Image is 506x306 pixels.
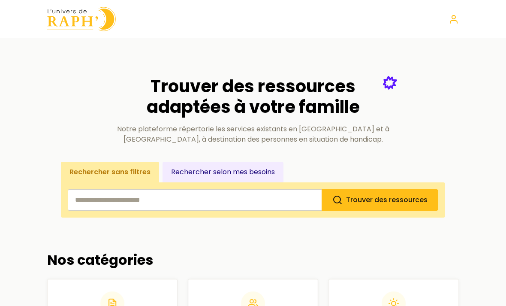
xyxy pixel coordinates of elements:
img: Étoile [383,76,397,90]
h2: Nos catégories [47,252,459,268]
button: Trouver des ressources [322,189,438,211]
a: Se connecter [449,14,459,24]
button: Rechercher selon mes besoins [163,162,283,182]
img: Univers de Raph logo [47,7,116,31]
span: Trouver des ressources [346,195,428,205]
h2: Trouver des ressources adaptées à votre famille [109,76,397,117]
p: Notre plateforme répertorie les services existants en [GEOGRAPHIC_DATA] et à [GEOGRAPHIC_DATA], à... [109,124,397,145]
button: Rechercher sans filtres [61,162,159,182]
